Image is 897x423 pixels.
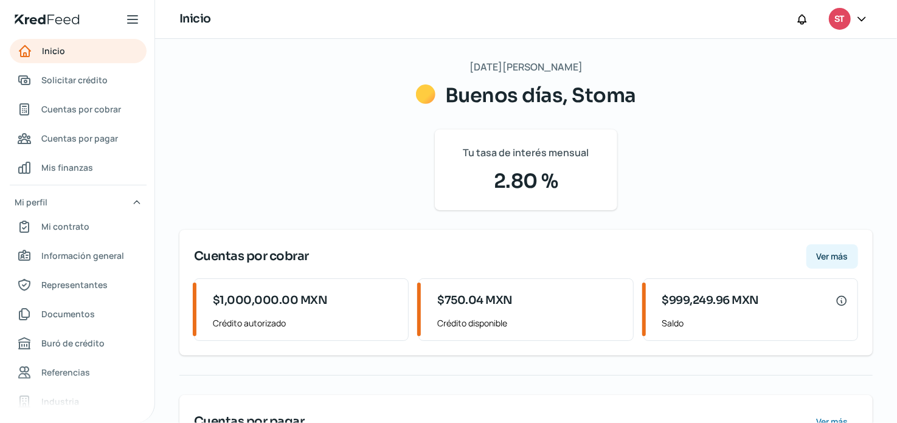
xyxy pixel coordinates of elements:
[10,97,147,122] a: Cuentas por cobrar
[41,101,121,117] span: Cuentas por cobrar
[41,248,124,263] span: Información general
[41,365,90,380] span: Referencias
[194,247,309,266] span: Cuentas por cobrar
[10,126,147,151] a: Cuentas por pagar
[463,144,589,162] span: Tu tasa de interés mensual
[10,273,147,297] a: Representantes
[213,292,328,309] span: $1,000,000.00 MXN
[445,83,636,108] span: Buenos días, Stoma
[10,244,147,268] a: Información general
[835,12,845,27] span: ST
[10,390,147,414] a: Industria
[41,335,105,351] span: Buró de crédito
[806,244,858,269] button: Ver más
[179,10,211,28] h1: Inicio
[662,292,760,309] span: $999,249.96 MXN
[449,167,603,196] span: 2.80 %
[41,131,118,146] span: Cuentas por pagar
[10,215,147,239] a: Mi contrato
[817,252,848,261] span: Ver más
[437,292,513,309] span: $750.04 MXN
[10,68,147,92] a: Solicitar crédito
[469,58,583,76] span: [DATE][PERSON_NAME]
[42,43,65,58] span: Inicio
[41,394,79,409] span: Industria
[10,360,147,385] a: Referencias
[41,160,93,175] span: Mis finanzas
[10,156,147,180] a: Mis finanzas
[15,194,47,210] span: Mi perfil
[10,331,147,356] a: Buró de crédito
[213,315,398,331] span: Crédito autorizado
[41,219,89,234] span: Mi contrato
[437,315,623,331] span: Crédito disponible
[41,277,108,292] span: Representantes
[41,306,95,322] span: Documentos
[41,72,108,88] span: Solicitar crédito
[416,84,435,104] img: Saludos
[662,315,848,331] span: Saldo
[10,39,147,63] a: Inicio
[10,302,147,326] a: Documentos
